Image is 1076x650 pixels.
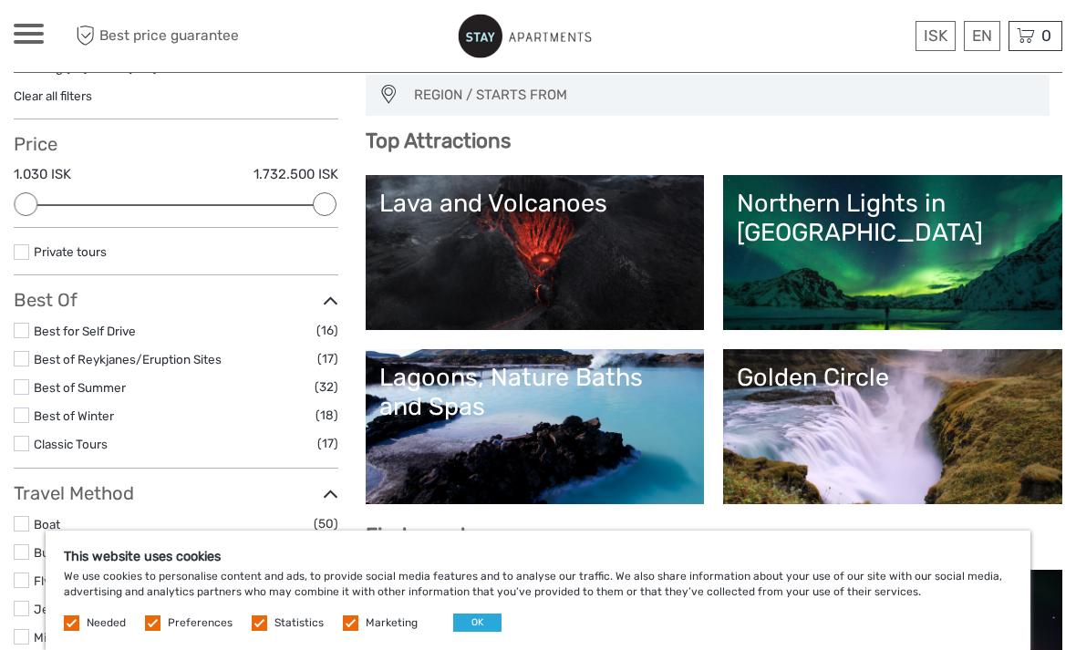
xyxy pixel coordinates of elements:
[406,80,1040,110] button: REGION / STARTS FROM
[453,614,502,632] button: OK
[34,380,126,395] a: Best of Summer
[46,531,1030,650] div: We use cookies to personalise content and ads, to provide social media features and to analyse ou...
[1039,26,1054,45] span: 0
[34,244,107,259] a: Private tours
[34,573,67,588] a: Flying
[964,21,1000,51] div: EN
[316,405,338,426] span: (18)
[379,363,691,422] div: Lagoons, Nature Baths and Spas
[14,59,338,88] div: Showing ( ) out of ( ) tours
[379,189,691,316] a: Lava and Volcanoes
[34,408,114,423] a: Best of Winter
[87,615,126,631] label: Needed
[210,28,232,50] button: Open LiveChat chat widget
[737,363,1049,490] a: Golden Circle
[14,165,71,184] label: 1.030 ISK
[71,21,276,51] span: Best price guarantee
[737,189,1049,316] a: Northern Lights in [GEOGRAPHIC_DATA]
[34,602,97,616] a: Jeep / 4x4
[14,482,338,504] h3: Travel Method
[34,545,56,560] a: Bus
[34,437,108,451] a: Classic Tours
[737,189,1049,248] div: Northern Lights in [GEOGRAPHIC_DATA]
[14,88,92,103] a: Clear all filters
[314,513,338,534] span: (50)
[366,523,501,548] b: Find your tour
[457,14,592,58] img: 801-99f4e115-ac62-49e2-8b0f-3d46981aaa15_logo_small.jpg
[366,129,511,153] b: Top Attractions
[64,549,1012,564] h5: This website uses cookies
[14,289,338,311] h3: Best Of
[317,348,338,369] span: (17)
[379,189,691,218] div: Lava and Volcanoes
[14,133,338,155] h3: Price
[34,352,222,366] a: Best of Reykjanes/Eruption Sites
[26,32,206,46] p: We're away right now. Please check back later!
[379,363,691,490] a: Lagoons, Nature Baths and Spas
[168,615,233,631] label: Preferences
[317,433,338,454] span: (17)
[34,517,60,531] a: Boat
[253,165,338,184] label: 1.732.500 ISK
[737,363,1049,392] div: Golden Circle
[274,615,324,631] label: Statistics
[316,320,338,341] span: (16)
[34,630,112,645] a: Mini Bus / Car
[366,615,418,631] label: Marketing
[34,324,136,338] a: Best for Self Drive
[315,377,338,397] span: (32)
[924,26,947,45] span: ISK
